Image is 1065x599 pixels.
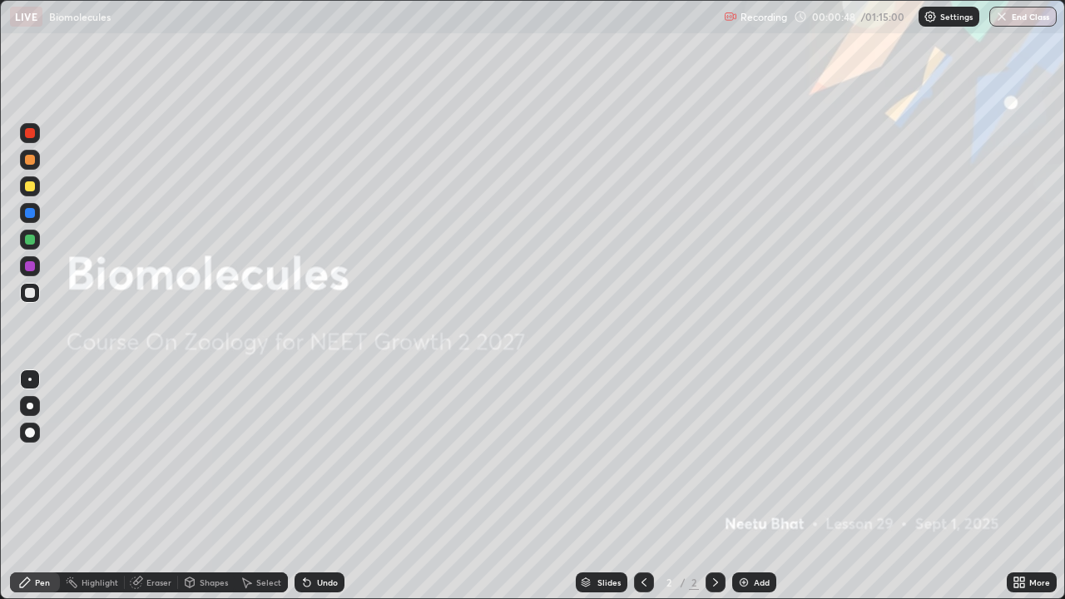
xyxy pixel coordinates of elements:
div: Shapes [200,578,228,587]
p: LIVE [15,10,37,23]
div: More [1029,578,1050,587]
img: end-class-cross [995,10,1008,23]
div: Select [256,578,281,587]
div: / [681,577,686,587]
div: 2 [689,575,699,590]
button: End Class [989,7,1057,27]
div: Eraser [146,578,171,587]
div: Undo [317,578,338,587]
div: 2 [661,577,677,587]
img: recording.375f2c34.svg [724,10,737,23]
p: Recording [741,11,787,23]
img: add-slide-button [737,576,750,589]
div: Pen [35,578,50,587]
p: Settings [940,12,973,21]
div: Slides [597,578,621,587]
div: Add [754,578,770,587]
p: Biomolecules [49,10,111,23]
div: Highlight [82,578,118,587]
img: class-settings-icons [924,10,937,23]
